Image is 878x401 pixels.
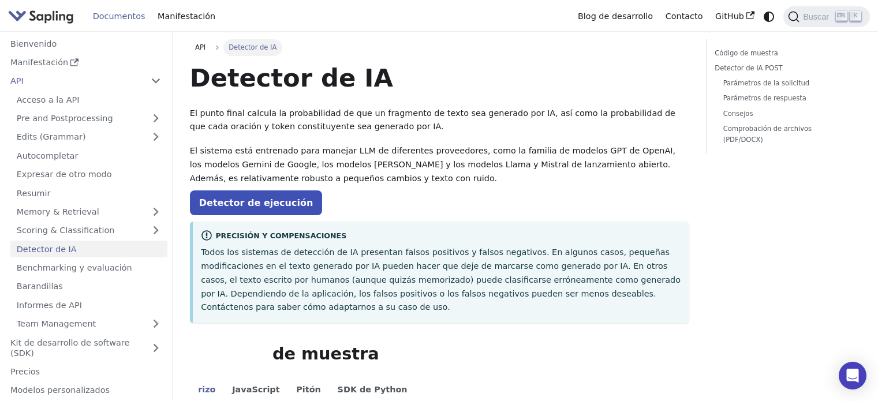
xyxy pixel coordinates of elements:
[151,8,222,25] a: Manifestación
[571,8,659,25] a: Blog de desarrollo
[839,362,866,389] div: Open Intercom Messenger
[4,382,167,399] a: Modelos personalizados
[158,12,215,21] font: Manifestación
[10,39,57,48] font: Bienvenido
[17,170,112,179] font: Expresar de otro modo
[4,73,144,89] a: API
[87,8,151,25] a: Documentos
[232,385,279,394] font: JavaScript
[201,248,681,312] font: Todos los sistemas de detección de IA presentan falsos positivos y falsos negativos. En algunos c...
[190,146,675,183] font: El sistema está entrenado para manejar LLM de diferentes proveedores, como la familia de modelos ...
[17,95,80,104] font: Acceso a la API
[10,166,167,183] a: Expresar de otro modo
[10,316,167,332] a: Team Management
[10,129,167,145] a: Edits (Grammar)
[190,108,675,132] font: El punto final calcula la probabilidad de que un fragmento de texto sea generado por IA, así como...
[215,232,346,241] font: Precisión y compensaciones
[17,245,77,254] font: Detector de IA
[17,301,82,310] font: Informes de API
[666,12,703,21] font: Contacto
[850,11,861,21] kbd: K
[17,151,79,160] font: Autocompletar
[10,91,167,108] a: Acceso a la API
[17,282,63,291] font: Barandillas
[10,185,167,201] a: Resumir
[723,110,753,118] font: Consejos
[199,197,313,208] font: Detector de ejecución
[190,39,689,55] nav: Pan rallado
[93,12,145,21] font: Documentos
[296,385,321,394] font: Pitón
[723,123,853,145] a: Comprobación de archivos (PDF/DOCX)
[715,12,744,21] font: GitHub
[144,334,167,361] button: Expandir la categoría de la barra lateral 'SDK'
[4,334,144,361] a: Kit de desarrollo de software (SDK)
[4,54,167,71] a: Manifestación
[8,8,74,25] img: Sapling.ai
[4,363,167,380] a: Precios
[17,189,51,198] font: Resumir
[709,8,760,25] a: GitHub
[10,278,167,295] a: Barandillas
[715,64,782,72] font: Detector de IA POST
[272,344,379,363] font: de muestra
[10,367,40,376] font: Precios
[10,297,167,313] a: Informes de API
[229,43,277,51] font: Detector de IA
[10,260,167,276] a: Benchmarking y evaluación
[723,108,853,119] a: Consejos
[715,48,857,59] a: Código de muestra
[10,204,167,220] a: Memory & Retrieval
[190,190,323,215] a: Detector de ejecución
[723,79,809,87] font: Parámetros de la solicitud
[10,110,167,127] a: Pre and Postprocessing
[10,222,167,239] a: Scoring & Classification
[723,78,853,89] a: Parámetros de la solicitud
[715,49,778,57] font: Código de muestra
[761,8,778,25] button: Cambiar entre modo oscuro y claro (actualmente modo sistema)
[8,8,78,25] a: Sapling.ai
[10,338,129,358] font: Kit de desarrollo de software (SDK)
[17,263,132,272] font: Benchmarking y evaluación
[10,58,68,67] font: Manifestación
[190,63,393,92] font: Detector de IA
[338,385,408,394] font: SDK de Python
[783,6,869,27] button: Buscar (Comando+K)
[10,76,24,85] font: API
[659,8,709,25] a: Contacto
[723,93,853,104] a: Parámetros de respuesta
[578,12,653,21] font: Blog de desarrollo
[715,63,857,74] a: Detector de IA POST
[10,147,167,164] a: Autocompletar
[803,12,829,21] font: Buscar
[723,125,812,144] font: Comprobación de archivos (PDF/DOCX)
[195,43,206,51] font: API
[144,73,167,89] button: Contraer la categoría 'API' de la barra lateral
[10,241,167,257] a: Detector de IA
[190,39,211,55] a: API
[10,385,110,395] font: Modelos personalizados
[4,35,167,52] a: Bienvenido
[723,94,806,102] font: Parámetros de respuesta
[198,385,215,394] font: rizo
